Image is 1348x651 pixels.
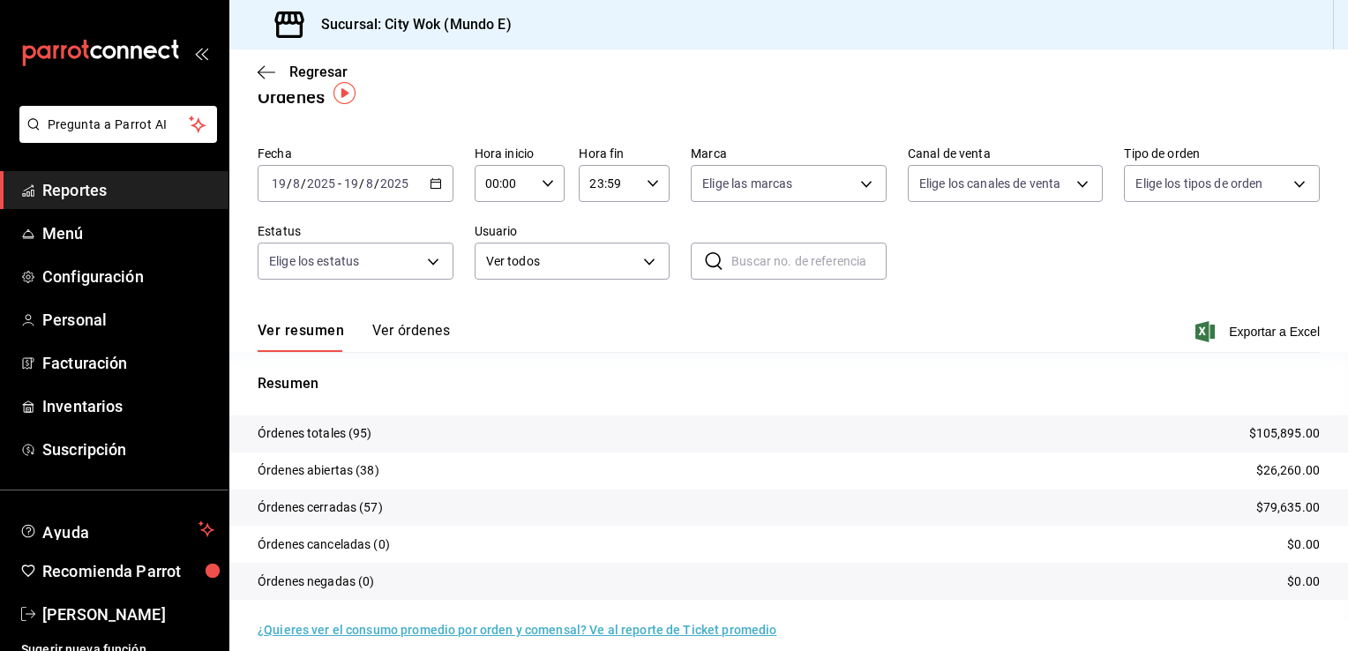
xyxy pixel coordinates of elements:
[42,438,214,461] span: Suscripción
[1135,175,1262,192] span: Elige los tipos de orden
[1256,498,1320,517] p: $79,635.00
[365,176,374,191] input: --
[258,322,344,352] button: Ver resumen
[374,176,379,191] span: /
[579,147,670,160] label: Hora fin
[691,147,887,160] label: Marca
[258,623,776,637] a: ¿Quieres ver el consumo promedio por orden y comensal? Ve al reporte de Ticket promedio
[343,176,359,191] input: --
[194,46,208,60] button: open_drawer_menu
[475,225,670,237] label: Usuario
[292,176,301,191] input: --
[306,176,336,191] input: ----
[908,147,1104,160] label: Canal de venta
[19,106,217,143] button: Pregunta a Parrot AI
[258,225,453,237] label: Estatus
[258,64,348,80] button: Regresar
[287,176,292,191] span: /
[12,128,217,146] a: Pregunta a Parrot AI
[42,351,214,375] span: Facturación
[258,147,453,160] label: Fecha
[258,84,325,110] div: Órdenes
[301,176,306,191] span: /
[731,243,887,279] input: Buscar no. de referencia
[333,82,356,104] img: Tooltip marker
[42,559,214,583] span: Recomienda Parrot
[338,176,341,191] span: -
[258,498,383,517] p: Órdenes cerradas (57)
[42,178,214,202] span: Reportes
[42,265,214,288] span: Configuración
[258,424,372,443] p: Órdenes totales (95)
[919,175,1060,192] span: Elige los canales de venta
[258,373,1320,394] p: Resumen
[1249,424,1320,443] p: $105,895.00
[1199,321,1320,342] button: Exportar a Excel
[372,322,450,352] button: Ver órdenes
[289,64,348,80] span: Regresar
[1287,572,1320,591] p: $0.00
[42,308,214,332] span: Personal
[486,252,638,271] span: Ver todos
[1256,461,1320,480] p: $26,260.00
[258,461,379,480] p: Órdenes abiertas (38)
[258,322,450,352] div: navigation tabs
[258,572,375,591] p: Órdenes negadas (0)
[42,394,214,418] span: Inventarios
[1124,147,1320,160] label: Tipo de orden
[258,535,390,554] p: Órdenes canceladas (0)
[359,176,364,191] span: /
[42,519,191,540] span: Ayuda
[269,252,359,270] span: Elige los estatus
[307,14,512,35] h3: Sucursal: City Wok (Mundo E)
[475,147,565,160] label: Hora inicio
[42,602,214,626] span: [PERSON_NAME]
[42,221,214,245] span: Menú
[1287,535,1320,554] p: $0.00
[379,176,409,191] input: ----
[271,176,287,191] input: --
[702,175,792,192] span: Elige las marcas
[48,116,190,134] span: Pregunta a Parrot AI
